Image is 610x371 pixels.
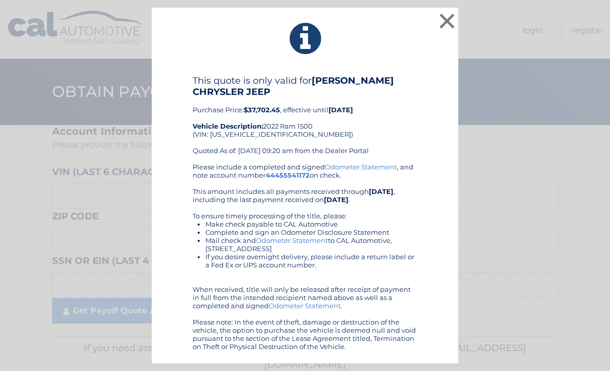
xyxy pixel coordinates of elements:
[369,187,393,195] b: [DATE]
[256,236,328,244] a: Odometer Statement
[324,195,348,204] b: [DATE]
[193,75,417,97] h4: This quote is only valid for
[205,228,417,236] li: Complete and sign an Odometer Disclosure Statement
[266,171,310,179] a: 44455541172
[244,106,280,114] b: $37,702.45
[193,75,417,163] div: Purchase Price: , effective until 2022 Ram 1500 (VIN: [US_VEHICLE_IDENTIFICATION_NUMBER]) Quoted ...
[329,106,353,114] b: [DATE]
[193,163,417,351] div: Please include a completed and signed , and note account number on check. This amount includes al...
[205,253,417,269] li: If you desire overnight delivery, please include a return label or a Fed Ex or UPS account number.
[269,302,341,310] a: Odometer Statement
[437,11,457,31] button: ×
[205,220,417,228] li: Make check payable to CAL Automotive
[325,163,397,171] a: Odometer Statement
[193,122,263,130] strong: Vehicle Description:
[205,236,417,253] li: Mail check and to CAL Automotive, [STREET_ADDRESS]
[193,75,394,97] b: [PERSON_NAME] CHRYSLER JEEP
